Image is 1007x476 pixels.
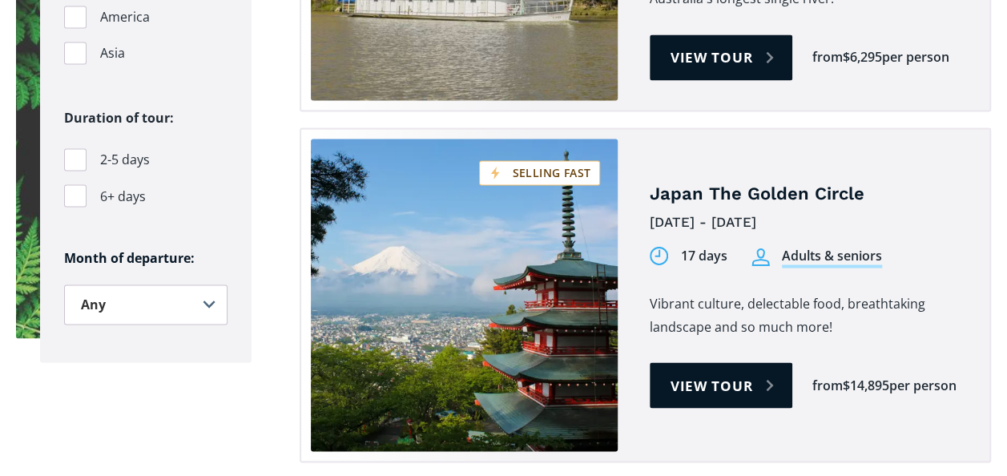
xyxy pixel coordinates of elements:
[100,185,146,207] span: 6+ days
[650,362,793,408] a: View tour
[650,182,966,205] h4: Japan The Golden Circle
[100,42,125,64] span: Asia
[64,107,174,130] legend: Duration of tour:
[812,376,843,394] div: from
[843,376,889,394] div: $14,895
[650,34,793,80] a: View tour
[64,249,228,266] h6: Month of departure:
[699,246,727,264] div: days
[812,48,843,67] div: from
[100,149,150,171] span: 2-5 days
[650,209,966,234] div: [DATE] - [DATE]
[782,246,882,268] div: Adults & seniors
[650,292,966,338] p: Vibrant culture, delectable food, breathtaking landscape and so much more!
[100,6,150,28] span: America
[843,48,882,67] div: $6,295
[889,376,957,394] div: per person
[882,48,949,67] div: per person
[681,246,695,264] div: 17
